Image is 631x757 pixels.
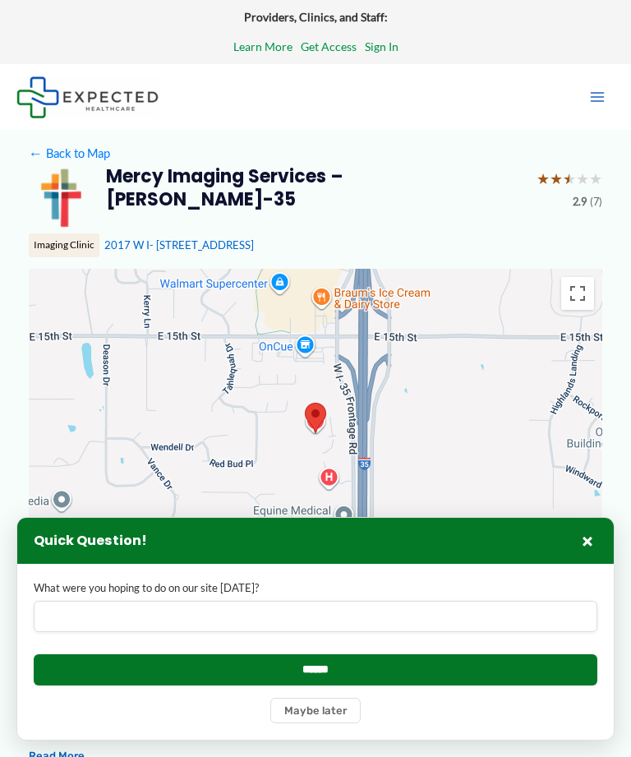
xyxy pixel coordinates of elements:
[104,238,254,252] a: 2017 W I- [STREET_ADDRESS]
[270,698,361,723] button: Maybe later
[537,165,550,193] span: ★
[590,192,602,212] span: (7)
[34,580,597,596] label: What were you hoping to do on our site [DATE]?
[578,531,597,551] button: Close
[106,165,525,212] h2: Mercy Imaging Services – [PERSON_NAME]-35
[29,146,44,161] span: ←
[365,36,398,58] a: Sign In
[573,192,587,212] span: 2.9
[550,165,563,193] span: ★
[561,277,594,310] button: Toggle fullscreen view
[244,10,388,24] strong: Providers, Clinics, and Staff:
[34,533,147,550] h3: Quick Question!
[301,36,357,58] a: Get Access
[233,36,292,58] a: Learn More
[576,165,589,193] span: ★
[29,233,99,256] div: Imaging Clinic
[16,76,159,118] img: Expected Healthcare Logo - side, dark font, small
[580,80,615,114] button: Main menu toggle
[563,165,576,193] span: ★
[589,165,602,193] span: ★
[29,142,110,164] a: ←Back to Map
